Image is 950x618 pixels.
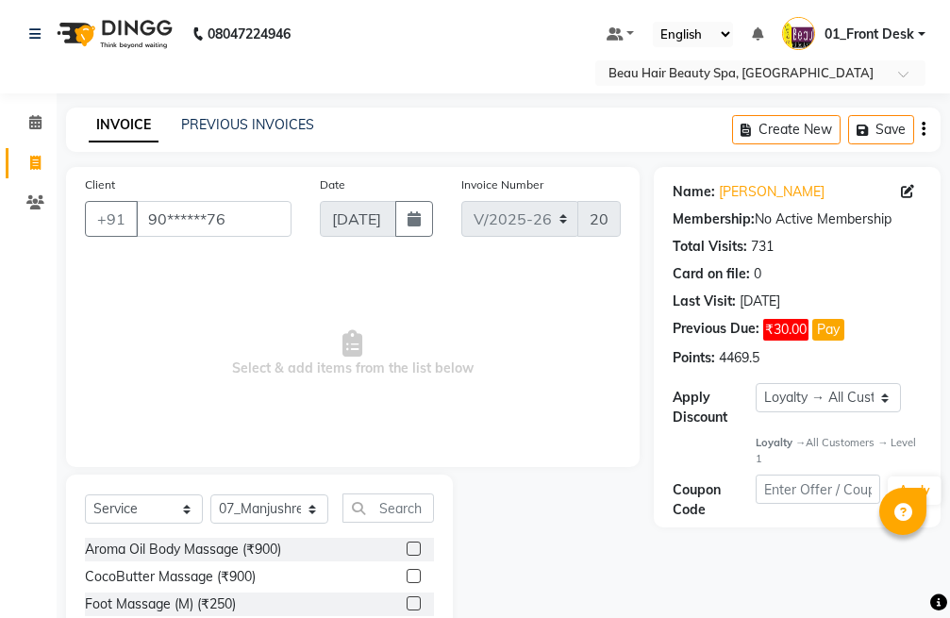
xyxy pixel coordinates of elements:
[740,292,780,311] div: [DATE]
[673,388,756,427] div: Apply Discount
[673,292,736,311] div: Last Visit:
[825,25,914,44] span: 01_Front Desk
[85,259,621,448] span: Select & add items from the list below
[673,480,756,520] div: Coupon Code
[673,348,715,368] div: Points:
[85,594,236,614] div: Foot Massage (M) (₹250)
[888,476,942,505] button: Apply
[812,319,844,341] button: Pay
[673,209,922,229] div: No Active Membership
[85,540,281,560] div: Aroma Oil Body Massage (₹900)
[719,348,759,368] div: 4469.5
[673,319,759,341] div: Previous Due:
[782,17,815,50] img: 01_Front Desk
[673,209,755,229] div: Membership:
[181,116,314,133] a: PREVIOUS INVOICES
[673,182,715,202] div: Name:
[848,115,914,144] button: Save
[756,436,806,449] strong: Loyalty →
[85,176,115,193] label: Client
[756,435,922,467] div: All Customers → Level 1
[85,567,256,587] div: CocoButter Massage (₹900)
[754,264,761,284] div: 0
[461,176,543,193] label: Invoice Number
[673,264,750,284] div: Card on file:
[763,319,808,341] span: ₹30.00
[732,115,841,144] button: Create New
[136,201,292,237] input: Search by Name/Mobile/Email/Code
[48,8,177,60] img: logo
[342,493,434,523] input: Search or Scan
[89,109,158,142] a: INVOICE
[320,176,345,193] label: Date
[85,201,138,237] button: +91
[751,237,774,257] div: 731
[756,475,880,504] input: Enter Offer / Coupon Code
[673,237,747,257] div: Total Visits:
[208,8,291,60] b: 08047224946
[871,543,931,599] iframe: chat widget
[719,182,825,202] a: [PERSON_NAME]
